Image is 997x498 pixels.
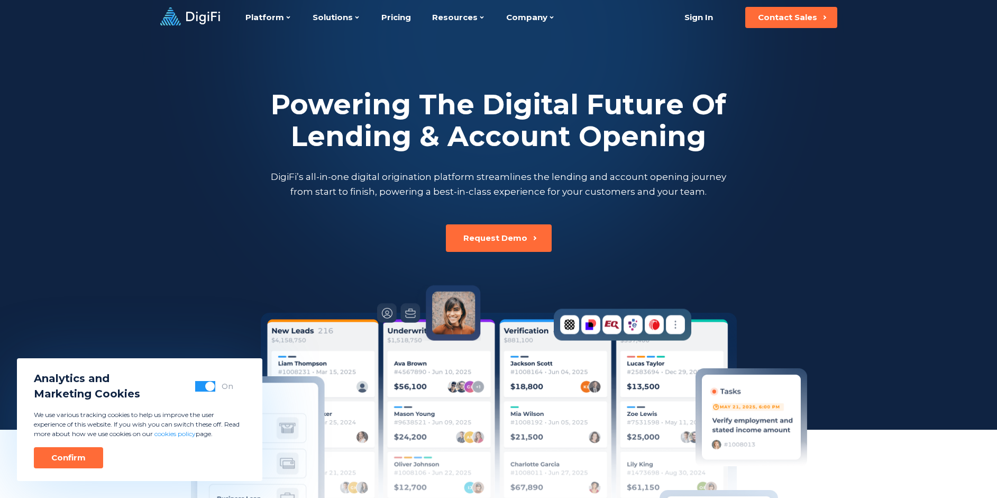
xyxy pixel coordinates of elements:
[222,381,233,392] div: On
[51,452,86,463] div: Confirm
[269,89,729,152] h2: Powering The Digital Future Of Lending & Account Opening
[269,169,729,199] p: DigiFi’s all-in-one digital origination platform streamlines the lending and account opening jour...
[672,7,726,28] a: Sign In
[34,447,103,468] button: Confirm
[446,224,552,252] button: Request Demo
[758,12,817,23] div: Contact Sales
[34,371,140,386] span: Analytics and
[34,410,245,439] p: We use various tracking cookies to help us improve the user experience of this website. If you wi...
[34,386,140,402] span: Marketing Cookies
[463,233,527,243] div: Request Demo
[745,7,837,28] button: Contact Sales
[154,430,196,438] a: cookies policy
